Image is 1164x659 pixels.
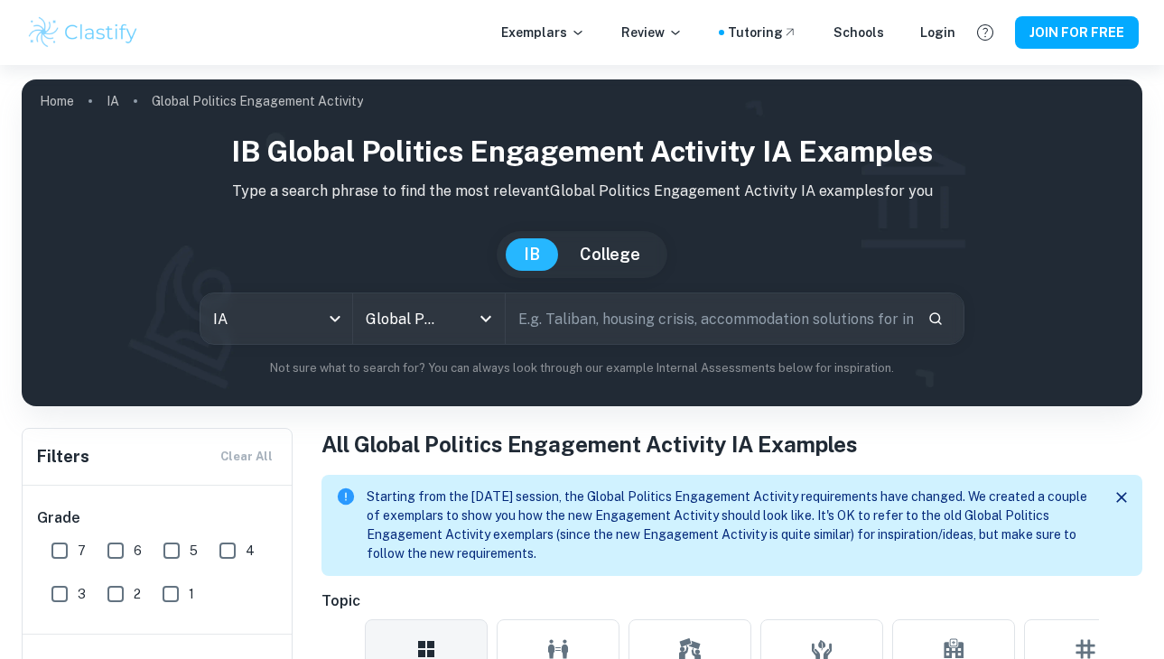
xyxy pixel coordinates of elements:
[1015,16,1139,49] button: JOIN FOR FREE
[970,17,1001,48] button: Help and Feedback
[189,584,194,604] span: 1
[36,359,1128,377] p: Not sure what to search for? You can always look through our example Internal Assessments below f...
[562,238,658,271] button: College
[321,590,1142,612] h6: Topic
[506,238,558,271] button: IB
[78,584,86,604] span: 3
[1108,484,1135,511] button: Close
[621,23,683,42] p: Review
[920,23,955,42] a: Login
[833,23,884,42] a: Schools
[37,444,89,469] h6: Filters
[190,541,198,561] span: 5
[22,79,1142,406] img: profile cover
[134,584,141,604] span: 2
[134,541,142,561] span: 6
[501,23,585,42] p: Exemplars
[506,293,913,344] input: E.g. Taliban, housing crisis, accommodation solutions for immigrants...
[246,541,255,561] span: 4
[36,130,1128,173] h1: IB Global Politics Engagement Activity IA examples
[40,88,74,114] a: Home
[107,88,119,114] a: IA
[321,428,1142,460] h1: All Global Politics Engagement Activity IA Examples
[78,541,86,561] span: 7
[367,487,1094,563] p: Starting from the [DATE] session, the Global Politics Engagement Activity requirements have chang...
[920,303,951,334] button: Search
[152,91,363,111] p: Global Politics Engagement Activity
[728,23,797,42] a: Tutoring
[473,306,498,331] button: Open
[200,293,352,344] div: IA
[37,507,279,529] h6: Grade
[36,181,1128,202] p: Type a search phrase to find the most relevant Global Politics Engagement Activity IA examples fo...
[26,14,141,51] img: Clastify logo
